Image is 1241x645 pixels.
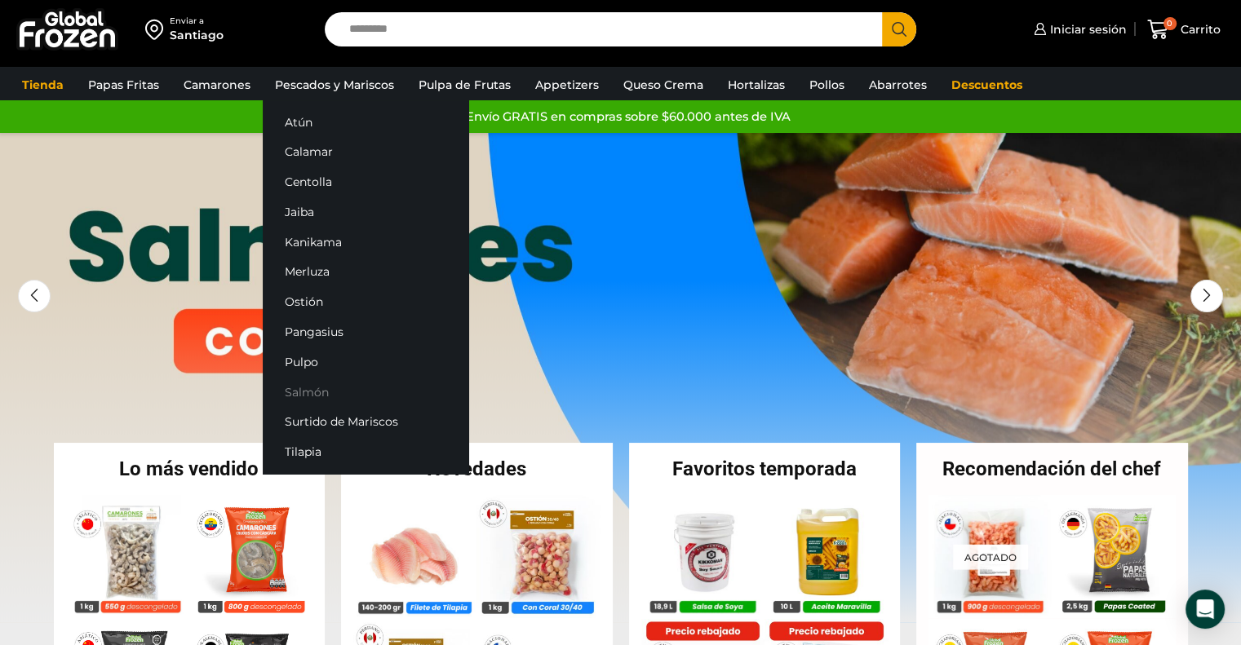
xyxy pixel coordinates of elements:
a: Appetizers [527,69,607,100]
a: Pollos [801,69,853,100]
a: Surtido de Mariscos [263,407,468,437]
a: Abarrotes [861,69,935,100]
img: address-field-icon.svg [145,15,170,43]
a: Centolla [263,167,468,197]
span: Iniciar sesión [1046,21,1127,38]
div: Previous slide [18,280,51,312]
a: Pescados y Mariscos [267,69,402,100]
a: Hortalizas [720,69,793,100]
a: Iniciar sesión [1030,13,1127,46]
a: Tienda [14,69,72,100]
h2: Recomendación del chef [916,459,1188,479]
a: Pulpo [263,347,468,377]
a: Papas Fritas [80,69,167,100]
p: Agotado [953,544,1028,569]
a: Jaiba [263,197,468,228]
a: Tilapia [263,437,468,467]
div: Enviar a [170,15,224,27]
a: Atún [263,107,468,137]
a: Descuentos [943,69,1030,100]
span: Carrito [1177,21,1221,38]
h2: Novedades [341,459,613,479]
a: Queso Crema [615,69,711,100]
button: Search button [882,12,916,46]
a: 0 Carrito [1143,11,1225,49]
a: Pangasius [263,317,468,347]
a: Camarones [175,69,259,100]
div: Next slide [1190,280,1223,312]
div: Santiago [170,27,224,43]
span: 0 [1163,17,1177,30]
a: Kanikama [263,227,468,257]
h2: Favoritos temporada [629,459,901,479]
a: Merluza [263,257,468,287]
div: Open Intercom Messenger [1186,590,1225,629]
a: Calamar [263,137,468,167]
a: Salmón [263,377,468,407]
h2: Lo más vendido [54,459,326,479]
a: Ostión [263,287,468,317]
a: Pulpa de Frutas [410,69,519,100]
